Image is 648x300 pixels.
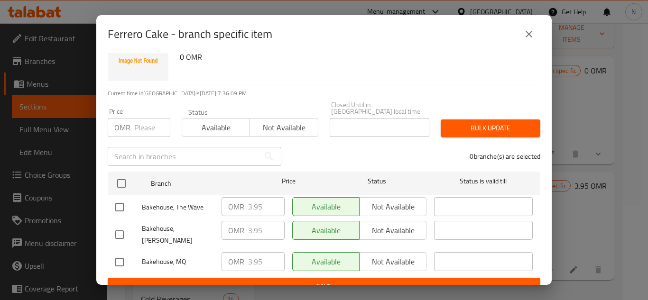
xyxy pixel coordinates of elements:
span: Status [328,175,426,187]
input: Please enter price [134,118,170,137]
input: Search in branches [108,147,259,166]
span: Branch [151,178,250,190]
button: Bulk update [441,119,540,137]
input: Please enter price [248,221,285,240]
button: Available [182,118,250,137]
span: Bakehouse, The Wave [142,201,214,213]
span: Save [115,281,533,292]
span: Bakehouse, [PERSON_NAME] [142,223,214,246]
button: close [518,23,540,45]
p: OMR [228,256,244,267]
input: Please enter price [248,252,285,271]
span: Not available [254,121,314,135]
p: OMR [228,201,244,212]
span: Price [257,175,320,187]
span: Bulk update [448,122,533,134]
button: Save [108,278,540,295]
button: Not available [250,118,318,137]
span: Available [186,121,246,135]
input: Please enter price [248,197,285,216]
span: Status is valid till [434,175,533,187]
p: OMR [114,122,130,133]
p: 0 branche(s) are selected [470,152,540,161]
span: Bakehouse, MQ [142,256,214,268]
p: OMR [228,225,244,236]
h2: Ferrero Cake - branch specific item [108,27,272,42]
p: Current time in [GEOGRAPHIC_DATA] is [DATE] 7:36:09 PM [108,89,540,98]
h6: 0 OMR [180,50,533,64]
